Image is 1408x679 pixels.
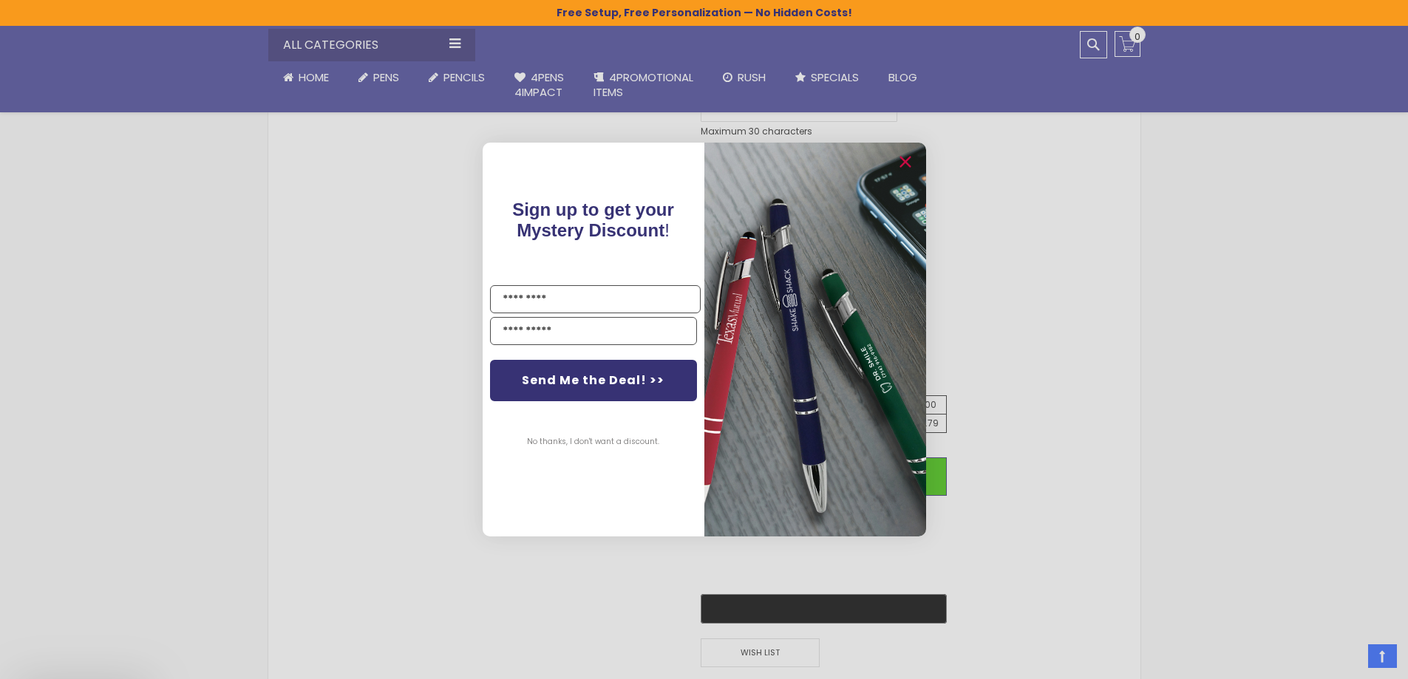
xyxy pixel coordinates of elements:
input: YOUR EMAIL [490,317,697,345]
iframe: Google Customer Reviews [1286,639,1408,679]
span: Sign up to get your Mystery Discount [512,199,674,240]
button: No thanks, I don't want a discount. [520,423,667,460]
button: Close dialog [894,150,917,174]
img: 081b18bf-2f98-4675-a917-09431eb06994.jpeg [704,143,926,536]
button: Send Me the Deal! >> [490,360,697,401]
span: ! [512,199,674,240]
